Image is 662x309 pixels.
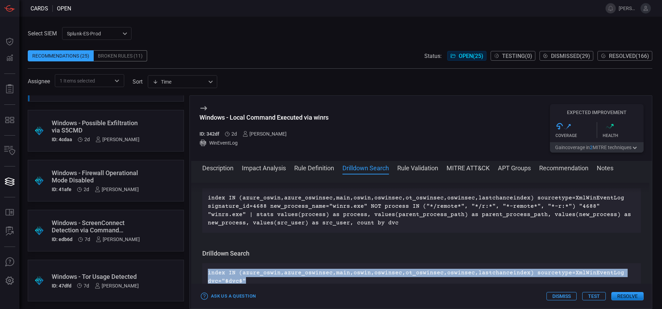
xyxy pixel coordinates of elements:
[424,53,442,59] span: Status:
[1,173,18,190] button: Cards
[491,51,535,61] button: Testing(0)
[582,292,606,300] button: Test
[243,131,287,137] div: [PERSON_NAME]
[551,53,590,59] span: Dismissed ( 29 )
[52,169,139,184] div: Windows - Firewall Operational Mode Disabled
[133,78,143,85] label: sort
[28,30,57,37] label: Select SIEM
[611,292,644,300] button: Resolve
[231,131,237,137] span: Sep 14, 2025 10:49 AM
[84,283,89,289] span: Sep 09, 2025 2:13 PM
[96,237,140,242] div: [PERSON_NAME]
[200,114,329,121] div: Windows - Local Command Executed via winrs
[67,30,120,37] p: Splunk-ES-Prod
[1,112,18,128] button: MITRE - Detection Posture
[597,51,652,61] button: Resolved(166)
[294,163,334,172] button: Rule Definition
[397,163,438,172] button: Rule Validation
[95,283,139,289] div: [PERSON_NAME]
[619,6,638,11] span: [PERSON_NAME].[PERSON_NAME]
[28,78,50,85] span: Assignee
[200,131,219,137] h5: ID: 342df
[52,237,73,242] h5: ID: edb6d
[52,283,71,289] h5: ID: 47dfd
[84,187,89,192] span: Sep 14, 2025 10:47 AM
[447,51,486,61] button: Open(25)
[112,76,122,86] button: Open
[459,53,483,59] span: Open ( 25 )
[590,145,593,150] span: 2
[1,204,18,221] button: Rule Catalog
[539,163,588,172] button: Recommendation
[200,291,257,302] button: Ask Us a Question
[52,187,71,192] h5: ID: 41afe
[95,187,139,192] div: [PERSON_NAME]
[85,237,90,242] span: Sep 09, 2025 2:15 PM
[52,273,139,280] div: Windows - Tor Usage Detected
[242,163,286,172] button: Impact Analysis
[60,77,95,84] span: 1 Items selected
[1,81,18,97] button: Reports
[57,5,71,12] span: open
[1,273,18,289] button: Preferences
[1,254,18,271] button: Ask Us A Question
[1,143,18,159] button: Inventory
[52,119,139,134] div: Windows - Possible Exfiltration via S5CMD
[498,163,531,172] button: APT Groups
[502,53,532,59] span: Testing ( 0 )
[208,269,635,285] p: index IN (azure_oswin,azure_oswinsec,main,oswin,oswinsec,ot_oswinsec,oswinsec,lastchanceindex) so...
[95,137,139,142] div: [PERSON_NAME]
[153,78,206,85] div: Time
[202,163,234,172] button: Description
[555,133,597,138] div: Coverage
[94,50,147,61] div: Broken Rules (11)
[84,137,90,142] span: Sep 14, 2025 10:47 AM
[28,50,94,61] div: Recommendations (25)
[447,163,490,172] button: MITRE ATT&CK
[202,249,641,258] h3: Drilldown Search
[550,142,644,153] button: Gaincoverage in2MITRE techniques
[1,50,18,67] button: Detections
[546,292,577,300] button: Dismiss
[540,51,593,61] button: Dismissed(29)
[597,163,613,172] button: Notes
[1,33,18,50] button: Dashboard
[603,133,644,138] div: Health
[342,163,389,172] button: Drilldown Search
[1,223,18,240] button: ALERT ANALYSIS
[31,5,48,12] span: Cards
[52,219,140,234] div: Windows - ScreenConnect Detection via Command Parameters
[609,53,649,59] span: Resolved ( 166 )
[52,137,72,142] h5: ID: 4cdaa
[208,194,635,227] p: index IN (azure_oswin,azure_oswinsec,main,oswin,oswinsec,ot_oswinsec,oswinsec,lastchanceindex) so...
[550,110,644,115] h5: Expected Improvement
[200,139,329,146] div: WinEventLog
